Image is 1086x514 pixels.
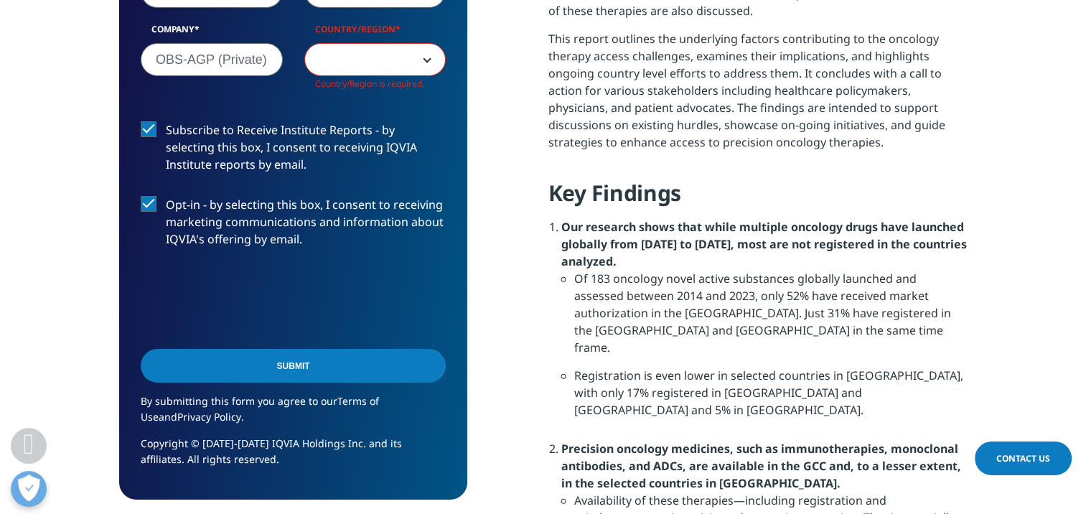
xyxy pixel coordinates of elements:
[315,78,424,90] span: Country/Region is required.
[141,349,446,383] input: Submit
[141,436,446,478] p: Copyright © [DATE]-[DATE] IQVIA Holdings Inc. and its affiliates. All rights reserved.
[574,367,967,429] li: Registration is even lower in selected countries in [GEOGRAPHIC_DATA], with only 17% registered i...
[975,441,1072,475] a: Contact Us
[548,30,967,162] p: This report outlines the underlying factors contributing to the oncology therapy access challenge...
[141,23,283,43] label: Company
[561,219,967,269] strong: Our research shows that while multiple oncology drugs have launched globally from [DATE] to [DATE...
[141,196,446,256] label: Opt-in - by selecting this box, I consent to receiving marketing communications and information a...
[304,23,446,43] label: Country/Region
[141,271,359,327] iframe: reCAPTCHA
[141,121,446,181] label: Subscribe to Receive Institute Reports - by selecting this box, I consent to receiving IQVIA Inst...
[548,179,967,218] h4: Key Findings
[11,471,47,507] button: Open Preferences
[141,393,446,436] p: By submitting this form you agree to our and .
[996,452,1050,464] span: Contact Us
[177,410,241,424] a: Privacy Policy
[561,441,961,491] strong: Precision oncology medicines, such as immunotherapies, monoclonal antibodies, and ADCs, are avail...
[574,270,967,367] li: Of 183 oncology novel active substances globally launched and assessed between 2014 and 2023, onl...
